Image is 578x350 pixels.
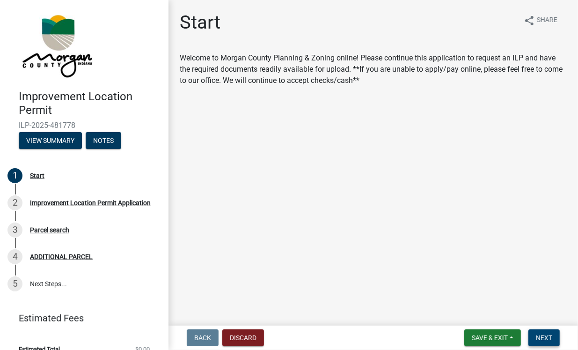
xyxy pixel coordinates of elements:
button: View Summary [19,132,82,149]
div: 1 [7,168,22,183]
div: ADDITIONAL PARCEL [30,253,93,260]
wm-modal-confirm: Summary [19,137,82,145]
span: ILP-2025-481778 [19,121,150,130]
button: shareShare [516,11,565,30]
button: Next [528,329,560,346]
div: Parcel search [30,227,69,233]
span: Share [537,15,557,26]
div: Improvement Location Permit Application [30,200,151,206]
div: 2 [7,195,22,210]
h1: Start [180,11,220,34]
wm-modal-confirm: Notes [86,137,121,145]
div: 3 [7,223,22,238]
div: Welcome to Morgan County Planning & Zoning online! Please continue this application to request an... [180,52,567,86]
button: Back [187,329,219,346]
h4: Improvement Location Permit [19,90,161,117]
i: share [524,15,535,26]
div: 5 [7,276,22,291]
span: Next [536,334,552,342]
div: Start [30,172,44,179]
div: 4 [7,249,22,264]
span: Back [194,334,211,342]
button: Save & Exit [464,329,521,346]
a: Estimated Fees [7,309,154,328]
img: Morgan County, Indiana [19,10,94,80]
span: Save & Exit [472,334,508,342]
button: Discard [222,329,264,346]
button: Notes [86,132,121,149]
